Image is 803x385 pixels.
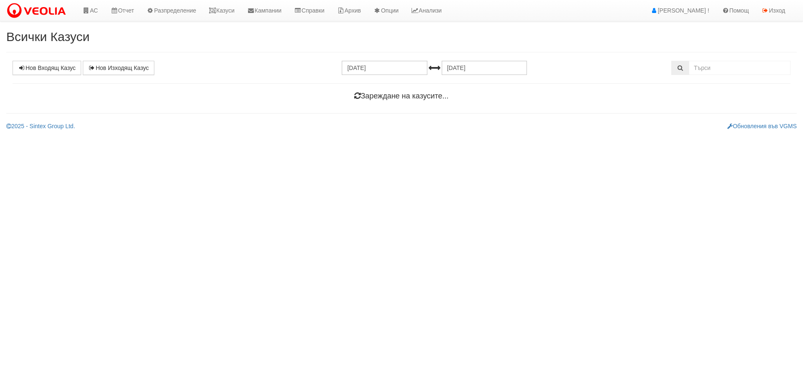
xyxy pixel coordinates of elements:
[13,61,81,75] a: Нов Входящ Казус
[6,123,75,129] a: 2025 - Sintex Group Ltd.
[13,92,790,101] h4: Зареждане на казусите...
[6,2,70,20] img: VeoliaLogo.png
[83,61,154,75] a: Нов Изходящ Казус
[727,123,797,129] a: Обновления във VGMS
[689,61,790,75] input: Търсене по Идентификатор, Бл/Вх/Ап, Тип, Описание, Моб. Номер, Имейл, Файл, Коментар,
[6,30,797,44] h2: Всички Казуси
